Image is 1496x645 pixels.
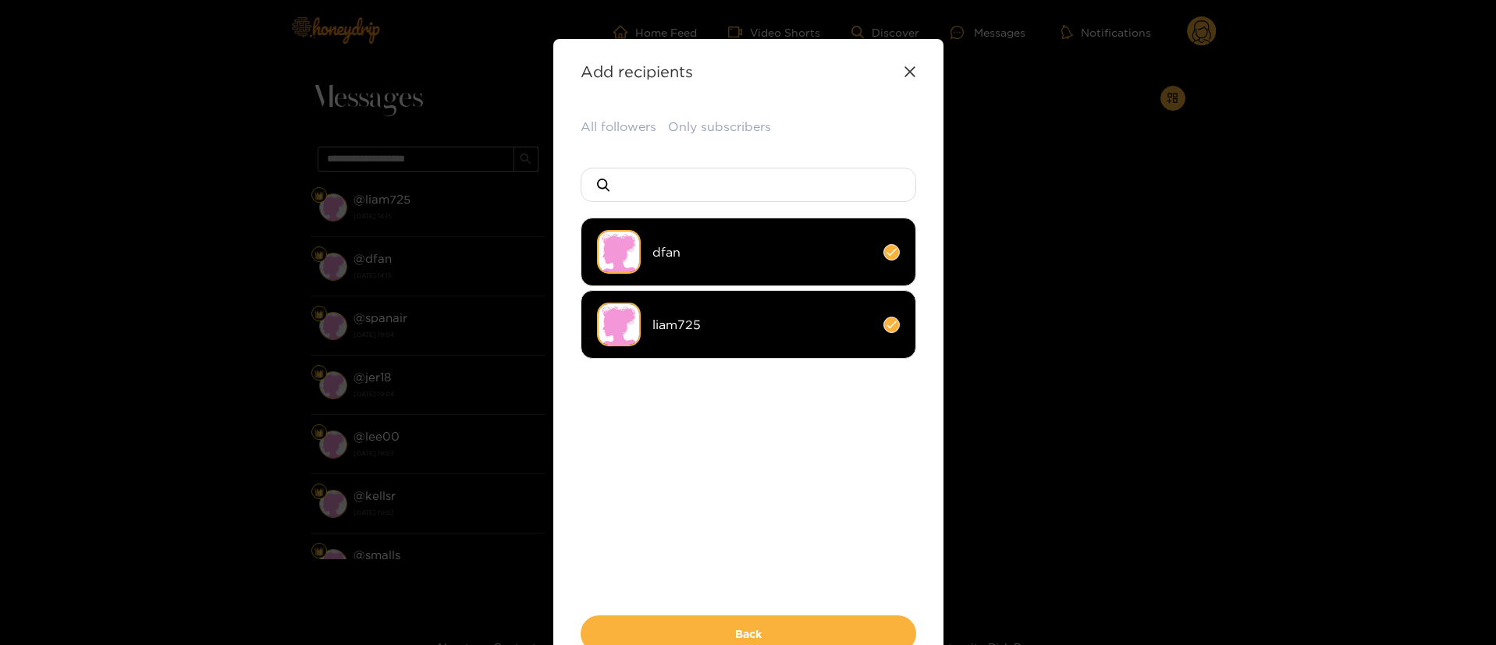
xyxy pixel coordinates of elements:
img: no-avatar.png [597,303,641,346]
img: no-avatar.png [597,230,641,274]
button: Only subscribers [668,118,771,136]
strong: Add recipients [581,62,693,80]
span: dfan [652,243,872,261]
span: liam725 [652,316,872,334]
button: All followers [581,118,656,136]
